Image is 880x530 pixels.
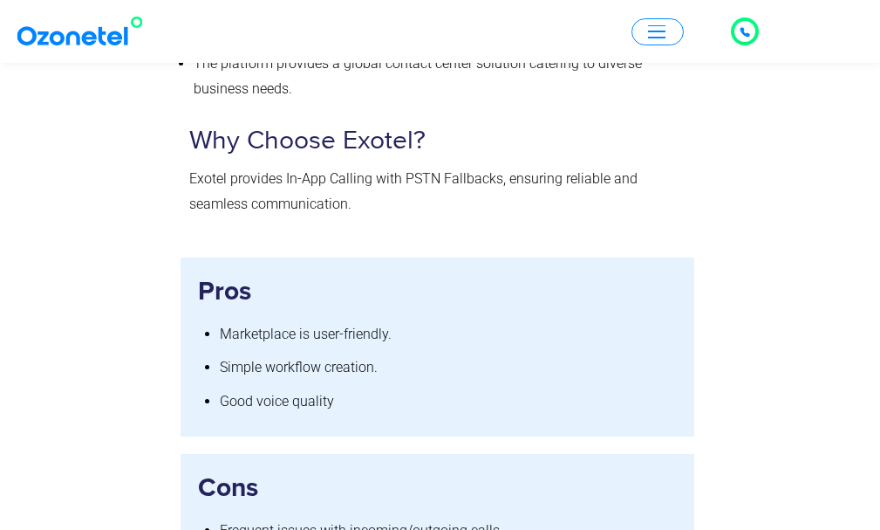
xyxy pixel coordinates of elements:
b: Cons [198,475,258,501]
li: Simple workflow creation. [220,351,677,385]
b: Pros [198,279,251,305]
li: Good voice quality [220,385,677,419]
span: Why Choose Exotel? [189,125,426,156]
span: Exotel provides In-App Calling with PSTN Fallbacks, ensuring reliable and seamless communication. [189,170,638,212]
li: Marketplace is user-friendly. [220,318,677,352]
